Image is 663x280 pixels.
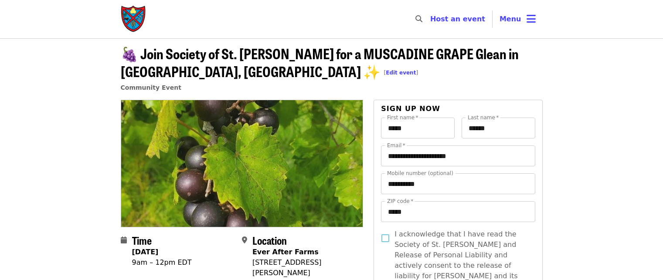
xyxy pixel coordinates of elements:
[415,15,422,23] i: search icon
[252,257,356,278] div: [STREET_ADDRESS][PERSON_NAME]
[252,248,319,256] strong: Ever After Farms
[381,118,455,138] input: First name
[381,145,535,166] input: Email
[384,70,418,76] span: [ ]
[493,9,543,30] button: Toggle account menu
[121,100,363,226] img: 🍇 Join Society of St. Andrew for a MUSCADINE GRAPE Glean in POMONA PARK, FL ✨ organized by Societ...
[242,236,247,244] i: map-marker-alt icon
[387,171,453,176] label: Mobile number (optional)
[132,257,192,268] div: 9am – 12pm EDT
[468,115,499,120] label: Last name
[121,43,519,81] span: 🍇 Join Society of St. [PERSON_NAME] for a MUSCADINE GRAPE Glean in [GEOGRAPHIC_DATA], [GEOGRAPHIC...
[381,201,535,222] input: ZIP code
[121,5,147,33] img: Society of St. Andrew - Home
[387,143,405,148] label: Email
[381,105,440,113] span: Sign up now
[121,236,127,244] i: calendar icon
[386,70,416,76] a: Edit event
[132,233,152,248] span: Time
[527,13,536,25] i: bars icon
[132,248,159,256] strong: [DATE]
[387,199,413,204] label: ZIP code
[500,15,521,23] span: Menu
[121,84,181,91] a: Community Event
[387,115,418,120] label: First name
[252,233,287,248] span: Location
[430,15,485,23] a: Host an event
[428,9,435,30] input: Search
[381,173,535,194] input: Mobile number (optional)
[462,118,535,138] input: Last name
